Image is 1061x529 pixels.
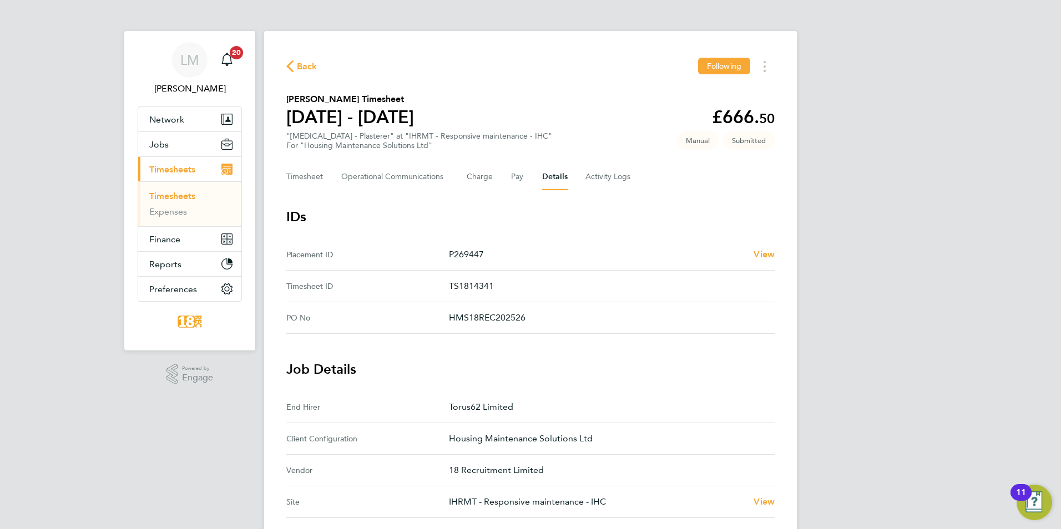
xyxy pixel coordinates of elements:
h3: Job Details [286,360,775,378]
button: Back [286,59,317,73]
span: View [754,249,775,260]
span: Jobs [149,139,169,150]
button: Jobs [138,132,241,156]
a: Timesheets [149,191,195,201]
div: End Hirer [286,400,449,414]
span: Back [297,60,317,73]
span: This timesheet was manually created. [677,131,719,150]
a: LM[PERSON_NAME] [138,42,242,95]
button: Finance [138,227,241,251]
button: Timesheets [138,157,241,181]
nav: Main navigation [124,31,255,350]
div: Site [286,495,449,508]
button: Activity Logs [585,164,632,190]
a: Powered byEngage [166,364,214,385]
h2: [PERSON_NAME] Timesheet [286,93,414,106]
div: Placement ID [286,248,449,261]
span: Following [707,61,741,71]
span: Finance [149,234,180,245]
a: View [754,248,775,261]
a: 20 [216,42,238,78]
button: Following [698,58,750,74]
app-decimal: £666. [712,106,775,128]
span: Reports [149,259,181,269]
button: Details [542,164,568,190]
span: Preferences [149,284,197,294]
button: Charge [467,164,493,190]
p: HMS18REC202526 [449,311,766,324]
img: 18rec-logo-retina.png [175,313,205,330]
a: View [754,495,775,508]
div: PO No [286,311,449,324]
div: Timesheet ID [286,279,449,293]
button: Reports [138,252,241,276]
h3: IDs [286,208,775,226]
span: Libby Murphy [138,82,242,95]
div: Vendor [286,464,449,477]
button: Open Resource Center, 11 new notifications [1017,485,1052,520]
p: TS1814341 [449,279,766,293]
div: Client Configuration [286,432,449,445]
button: Preferences [138,277,241,301]
span: Timesheets [149,164,195,175]
div: 11 [1016,492,1026,507]
button: Pay [511,164,524,190]
button: Operational Communications [341,164,449,190]
div: For "Housing Maintenance Solutions Ltd" [286,141,552,150]
p: P269447 [449,248,745,261]
p: Housing Maintenance Solutions Ltd [449,432,766,445]
a: Expenses [149,206,187,217]
span: This timesheet is Submitted. [723,131,775,150]
span: LM [180,53,199,67]
button: Timesheet [286,164,324,190]
div: Timesheets [138,181,241,226]
div: "[MEDICAL_DATA] - Plasterer" at "IHRMT - Responsive maintenance - IHC" [286,131,552,150]
a: Go to home page [138,313,242,330]
span: 20 [230,46,243,59]
h1: [DATE] - [DATE] [286,106,414,128]
span: Engage [182,373,213,383]
p: 18 Recruitment Limited [449,464,766,477]
p: IHRMT - Responsive maintenance - IHC [449,495,745,508]
span: View [754,496,775,507]
span: 50 [759,110,775,126]
p: Torus62 Limited [449,400,766,414]
button: Timesheets Menu [755,58,775,75]
span: Network [149,114,184,125]
span: Powered by [182,364,213,373]
button: Network [138,107,241,131]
